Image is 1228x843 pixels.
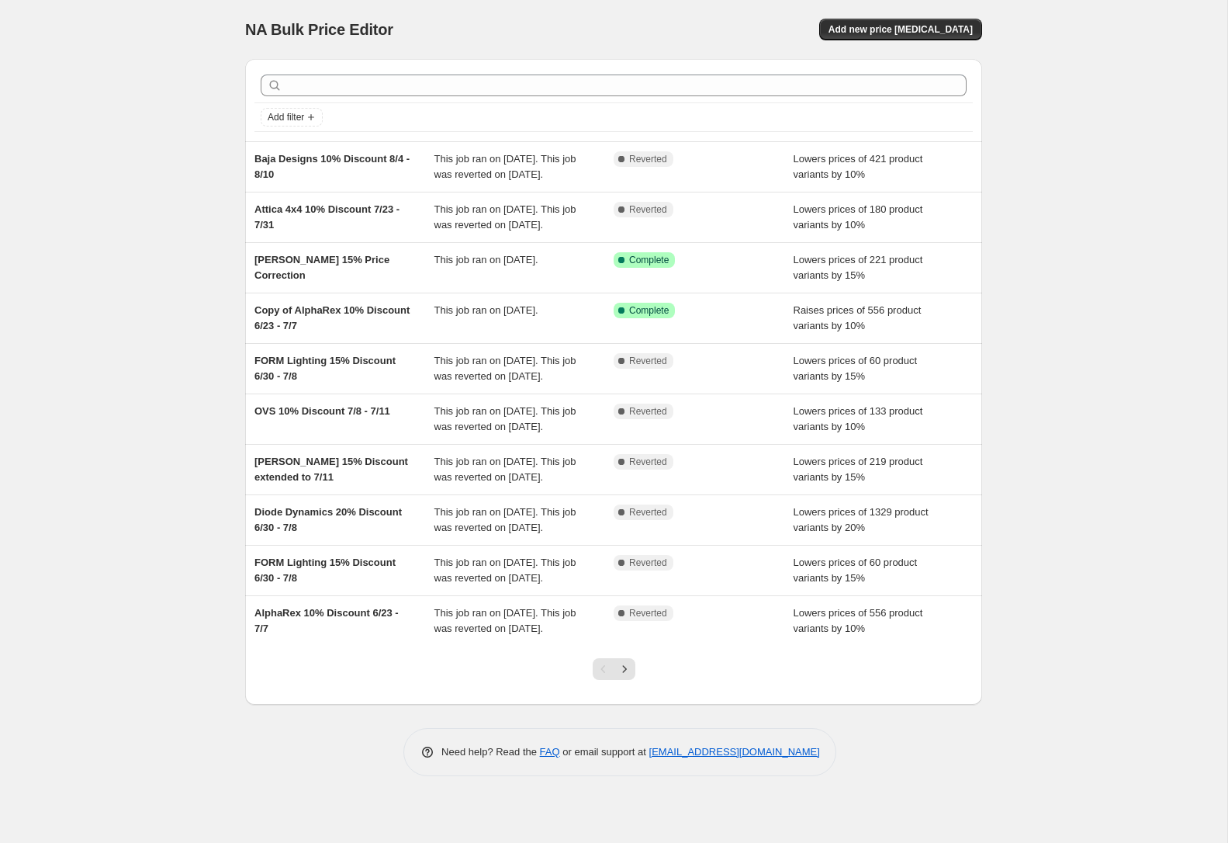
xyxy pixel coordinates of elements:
[794,405,923,432] span: Lowers prices of 133 product variants by 10%
[261,108,323,127] button: Add filter
[245,21,393,38] span: NA Bulk Price Editor
[629,203,667,216] span: Reverted
[254,355,396,382] span: FORM Lighting 15% Discount 6/30 - 7/8
[649,746,820,758] a: [EMAIL_ADDRESS][DOMAIN_NAME]
[254,607,399,634] span: AlphaRex 10% Discount 6/23 - 7/7
[629,506,667,519] span: Reverted
[254,456,408,483] span: [PERSON_NAME] 15% Discount extended to 7/11
[434,456,576,483] span: This job ran on [DATE]. This job was reverted on [DATE].
[794,355,918,382] span: Lowers prices of 60 product variants by 15%
[629,557,667,569] span: Reverted
[254,254,389,281] span: [PERSON_NAME] 15% Price Correction
[629,153,667,165] span: Reverted
[794,607,923,634] span: Lowers prices of 556 product variants by 10%
[434,203,576,231] span: This job ran on [DATE]. This job was reverted on [DATE].
[560,746,649,758] span: or email support at
[434,607,576,634] span: This job ran on [DATE]. This job was reverted on [DATE].
[434,405,576,432] span: This job ran on [DATE]. This job was reverted on [DATE].
[794,557,918,584] span: Lowers prices of 60 product variants by 15%
[254,304,410,331] span: Copy of AlphaRex 10% Discount 6/23 - 7/7
[794,304,922,331] span: Raises prices of 556 product variants by 10%
[254,153,410,180] span: Baja Designs 10% Discount 8/4 - 8/10
[434,355,576,382] span: This job ran on [DATE]. This job was reverted on [DATE].
[540,746,560,758] a: FAQ
[819,19,982,40] button: Add new price [MEDICAL_DATA]
[629,254,669,266] span: Complete
[434,557,576,584] span: This job ran on [DATE]. This job was reverted on [DATE].
[794,203,923,231] span: Lowers prices of 180 product variants by 10%
[441,746,540,758] span: Need help? Read the
[629,607,667,619] span: Reverted
[629,355,667,367] span: Reverted
[794,254,923,281] span: Lowers prices of 221 product variants by 15%
[254,506,402,533] span: Diode Dynamics 20% Discount 6/30 - 7/8
[254,557,396,584] span: FORM Lighting 15% Discount 6/30 - 7/8
[794,456,923,483] span: Lowers prices of 219 product variants by 15%
[254,203,400,231] span: Attica 4x4 10% Discount 7/23 - 7/31
[254,405,390,417] span: OVS 10% Discount 7/8 - 7/11
[268,111,304,123] span: Add filter
[794,506,929,533] span: Lowers prices of 1329 product variants by 20%
[828,23,973,36] span: Add new price [MEDICAL_DATA]
[629,304,669,317] span: Complete
[434,304,538,316] span: This job ran on [DATE].
[614,658,635,680] button: Next
[794,153,923,180] span: Lowers prices of 421 product variants by 10%
[629,405,667,418] span: Reverted
[434,153,576,180] span: This job ran on [DATE]. This job was reverted on [DATE].
[434,254,538,265] span: This job ran on [DATE].
[434,506,576,533] span: This job ran on [DATE]. This job was reverted on [DATE].
[593,658,635,680] nav: Pagination
[629,456,667,468] span: Reverted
